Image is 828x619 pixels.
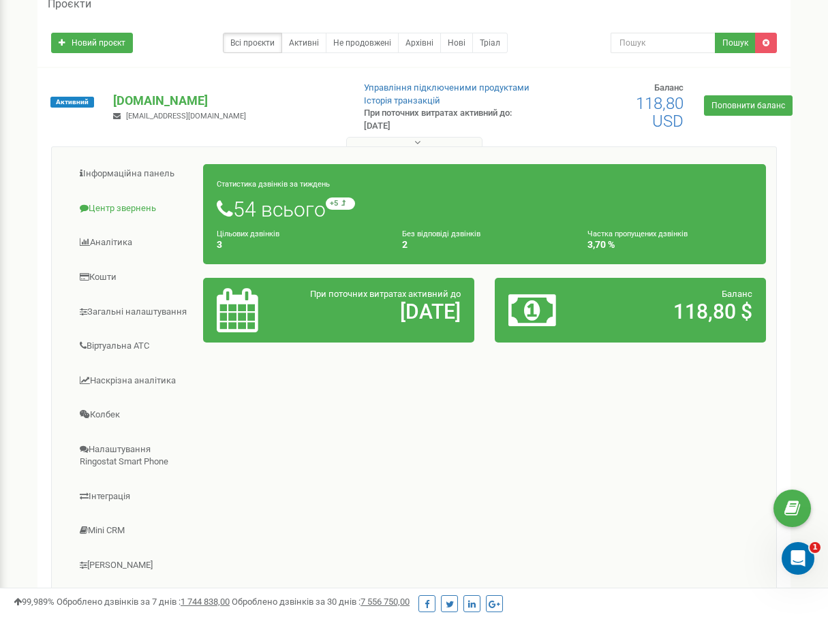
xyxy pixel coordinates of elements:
small: Цільових дзвінків [217,229,279,238]
a: Архівні [398,33,441,53]
input: Пошук [611,33,716,53]
h2: [DATE] [305,300,461,323]
a: Аналiтика [62,226,204,259]
small: Без відповіді дзвінків [402,229,480,238]
a: Новий проєкт [51,33,133,53]
span: Активний [50,97,94,108]
a: Загальні налаштування [62,296,204,329]
button: Пошук [715,33,756,53]
a: Історія транзакцій [364,95,440,106]
span: Баланс [722,289,752,299]
span: 99,989% [14,597,55,607]
span: [EMAIL_ADDRESS][DOMAIN_NAME] [126,112,246,121]
a: Колбек [62,398,204,432]
a: Поповнити баланс [704,95,793,116]
iframe: Intercom live chat [782,542,814,575]
h1: 54 всього [217,197,752,221]
a: Інформаційна панель [62,157,204,191]
a: Тріал [472,33,508,53]
span: Баланс [654,82,684,93]
a: Всі проєкти [223,33,282,53]
p: [DOMAIN_NAME] [113,92,341,110]
u: 7 556 750,00 [361,597,410,607]
span: 118,80 USD [636,94,684,131]
small: Статистика дзвінків за тиждень [217,180,330,189]
span: Оброблено дзвінків за 30 днів : [232,597,410,607]
a: Наскрізна аналітика [62,364,204,398]
a: Інтеграція [62,480,204,513]
a: [PERSON_NAME] [62,549,204,582]
a: Активні [281,33,326,53]
h4: 2 [402,240,567,250]
h2: 118,80 $ [596,300,752,323]
a: Нові [440,33,473,53]
a: Налаштування Ringostat Smart Phone [62,433,204,479]
h4: 3 [217,240,382,250]
small: Частка пропущених дзвінків [587,229,688,238]
span: Оброблено дзвінків за 7 днів : [57,597,230,607]
a: Центр звернень [62,192,204,225]
span: При поточних витратах активний до [310,289,461,299]
h4: 3,70 % [587,240,752,250]
u: 1 744 838,00 [181,597,230,607]
p: При поточних витратах активний до: [DATE] [364,107,530,132]
a: Управління підключеними продуктами [364,82,530,93]
a: Віртуальна АТС [62,330,204,363]
a: Mini CRM [62,514,204,547]
small: +5 [326,197,355,210]
span: 1 [810,542,821,553]
a: Не продовжені [326,33,399,53]
a: Кошти [62,261,204,294]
